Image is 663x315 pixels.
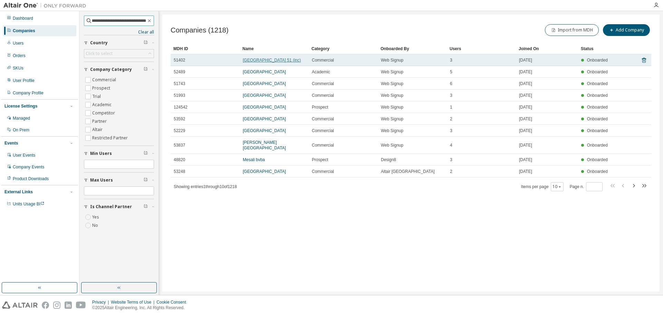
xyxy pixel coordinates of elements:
span: 48820 [174,157,185,163]
label: Commercial [92,76,117,84]
span: Commercial [312,93,334,98]
div: Dashboard [13,16,33,21]
span: 52489 [174,69,185,75]
span: [DATE] [519,81,532,86]
span: 3 [450,157,452,163]
button: Max Users [84,173,154,188]
span: Prospect [312,104,328,110]
span: Clear filter [144,177,148,183]
span: Max Users [90,177,113,183]
label: Competitor [92,109,116,117]
label: Prospect [92,84,112,92]
span: Web Signup [381,128,403,133]
a: [PERSON_NAME][GEOGRAPHIC_DATA] [243,140,286,150]
span: Web Signup [381,69,403,75]
label: Altair [92,126,104,134]
span: Commercial [312,142,334,148]
a: [GEOGRAPHIC_DATA] [243,169,286,174]
span: Items per page [521,182,564,191]
img: altair_logo.svg [2,302,38,309]
span: Web Signup [381,116,403,122]
div: SKUs [13,65,23,71]
a: [GEOGRAPHIC_DATA] [243,128,286,133]
span: 4 [450,142,452,148]
span: Web Signup [381,57,403,63]
span: 2 [450,169,452,174]
span: [DATE] [519,104,532,110]
span: Companies (1218) [171,26,229,34]
div: License Settings [4,103,37,109]
button: Is Channel Partner [84,199,154,214]
span: Company Category [90,67,132,72]
span: [DATE] [519,57,532,63]
span: Country [90,40,108,46]
p: © 2025 Altair Engineering, Inc. All Rights Reserved. [92,305,190,311]
span: Onboarded [587,58,608,63]
span: Onboarded [587,117,608,121]
span: Altair [GEOGRAPHIC_DATA] [381,169,435,174]
div: Cookie Consent [156,299,190,305]
div: Company Profile [13,90,44,96]
span: 53248 [174,169,185,174]
a: [GEOGRAPHIC_DATA] [243,117,286,121]
span: Min Users [90,151,112,156]
label: Trial [92,92,102,101]
label: Restricted Partner [92,134,129,142]
div: Companies [13,28,35,34]
span: 2 [450,116,452,122]
img: facebook.svg [42,302,49,309]
img: instagram.svg [53,302,60,309]
div: Click to select [84,49,154,58]
div: Users [450,43,513,54]
span: Commercial [312,81,334,86]
span: 53837 [174,142,185,148]
div: Orders [13,53,26,58]
span: [DATE] [519,157,532,163]
div: Status [581,43,610,54]
a: [GEOGRAPHIC_DATA] [243,93,286,98]
img: youtube.svg [76,302,86,309]
label: Academic [92,101,113,109]
div: User Events [13,152,35,158]
span: Clear filter [144,40,148,46]
span: Commercial [312,169,334,174]
span: Onboarded [587,128,608,133]
span: Design8 [381,157,396,163]
div: User Profile [13,78,35,83]
span: Web Signup [381,93,403,98]
span: Clear filter [144,204,148,210]
span: Showing entries 1 through 10 of 1218 [174,184,237,189]
span: Commercial [312,128,334,133]
span: 53592 [174,116,185,122]
span: Is Channel Partner [90,204,132,210]
label: Yes [92,213,100,221]
div: Events [4,140,18,146]
span: Onboarded [587,70,608,74]
a: [GEOGRAPHIC_DATA] [243,70,286,74]
span: Onboarded [587,105,608,110]
label: No [92,221,99,230]
span: Commercial [312,116,334,122]
span: Commercial [312,57,334,63]
a: [GEOGRAPHIC_DATA] [243,105,286,110]
a: [GEOGRAPHIC_DATA] [243,81,286,86]
button: Add Company [603,24,650,36]
div: Onboarded By [381,43,444,54]
span: Academic [312,69,330,75]
span: 1 [450,104,452,110]
div: Click to select [86,51,113,56]
a: [GEOGRAPHIC_DATA] 51 (inc) [243,58,301,63]
span: 52229 [174,128,185,133]
span: Clear filter [144,151,148,156]
span: Onboarded [587,81,608,86]
span: 5 [450,69,452,75]
div: On Prem [13,127,29,133]
span: [DATE] [519,128,532,133]
span: [DATE] [519,142,532,148]
span: 3 [450,57,452,63]
div: Name [242,43,306,54]
span: [DATE] [519,169,532,174]
div: Joined On [519,43,575,54]
div: Product Downloads [13,176,49,182]
span: Onboarded [587,93,608,98]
